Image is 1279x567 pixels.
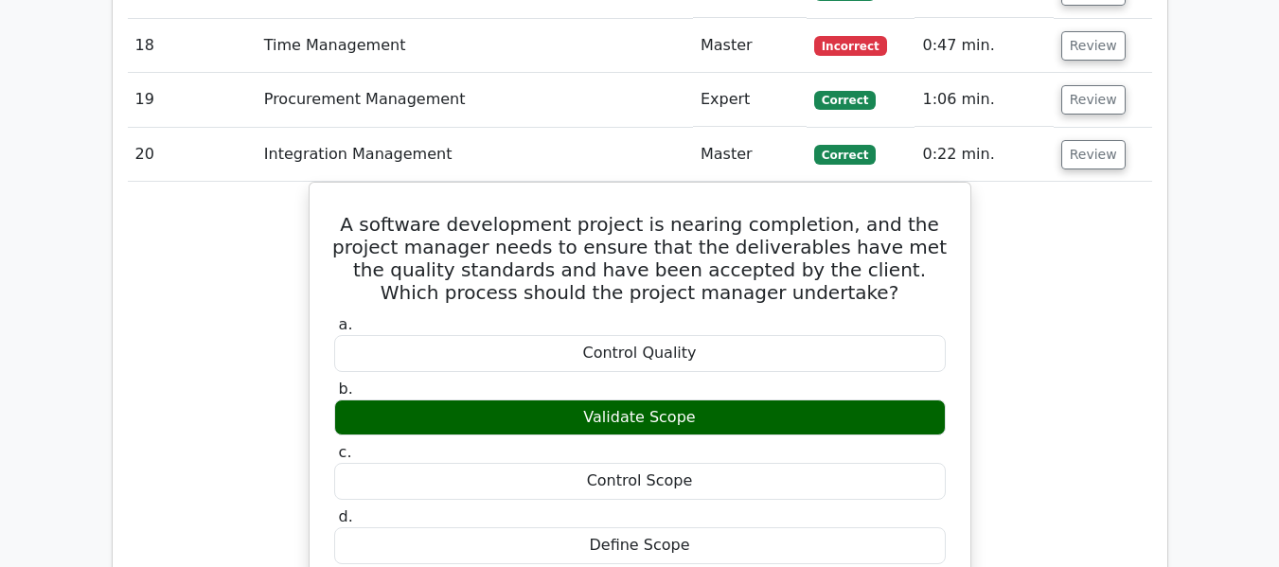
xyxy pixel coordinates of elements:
[257,73,693,127] td: Procurement Management
[915,73,1053,127] td: 1:06 min.
[332,213,948,304] h5: A software development project is nearing completion, and the project manager needs to ensure tha...
[693,19,807,73] td: Master
[128,73,257,127] td: 19
[257,128,693,182] td: Integration Management
[334,527,946,564] div: Define Scope
[814,145,876,164] span: Correct
[128,128,257,182] td: 20
[339,507,353,525] span: d.
[339,315,353,333] span: a.
[814,91,876,110] span: Correct
[334,335,946,372] div: Control Quality
[915,128,1053,182] td: 0:22 min.
[1061,85,1126,115] button: Review
[128,19,257,73] td: 18
[334,463,946,500] div: Control Scope
[1061,140,1126,169] button: Review
[339,443,352,461] span: c.
[915,19,1053,73] td: 0:47 min.
[339,380,353,398] span: b.
[257,19,693,73] td: Time Management
[693,73,807,127] td: Expert
[1061,31,1126,61] button: Review
[334,399,946,436] div: Validate Scope
[814,36,887,55] span: Incorrect
[693,128,807,182] td: Master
